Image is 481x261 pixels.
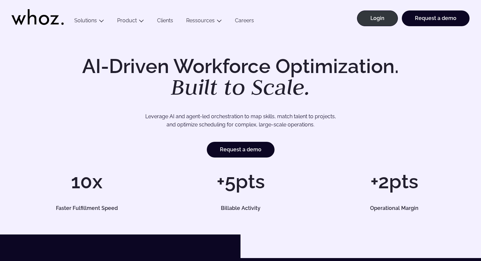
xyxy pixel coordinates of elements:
[180,17,228,26] button: Ressources
[111,17,151,26] button: Product
[402,10,470,26] a: Request a demo
[321,172,468,191] h1: +2pts
[68,17,111,26] button: Solutions
[167,172,314,191] h1: +5pts
[357,10,398,26] a: Login
[207,142,275,158] a: Request a demo
[73,56,408,98] h1: AI-Driven Workforce Optimization.
[21,206,153,211] h5: Faster Fulfillment Speed
[328,206,461,211] h5: Operational Margin
[36,112,445,129] p: Leverage AI and agent-led orchestration to map skills, match talent to projects, and optimize sch...
[438,218,472,252] iframe: Chatbot
[171,72,310,101] em: Built to Scale.
[174,206,307,211] h5: Billable Activity
[151,17,180,26] a: Clients
[186,17,215,24] a: Ressources
[228,17,260,26] a: Careers
[13,172,160,191] h1: 10x
[117,17,137,24] a: Product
